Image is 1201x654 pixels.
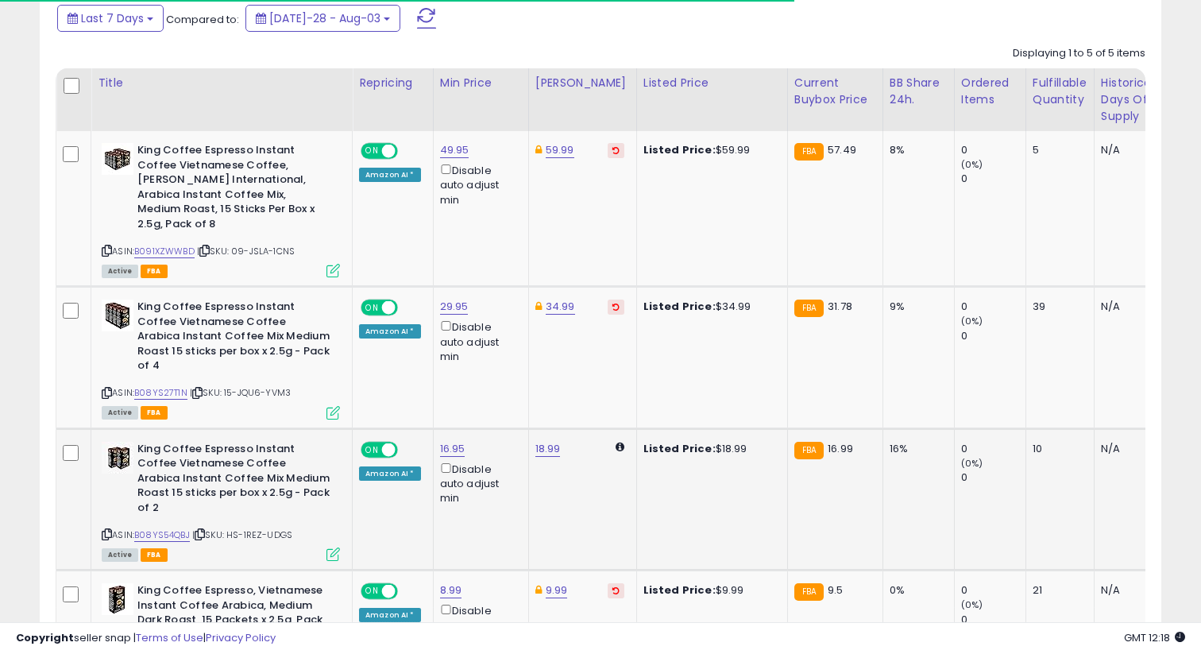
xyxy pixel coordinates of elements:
a: Privacy Policy [206,630,276,645]
span: [DATE]-28 - Aug-03 [269,10,380,26]
span: OFF [396,443,421,456]
small: (0%) [961,598,983,611]
a: 18.99 [535,441,561,457]
div: 0 [961,583,1025,598]
div: Disable auto adjust min [440,161,516,207]
button: [DATE]-28 - Aug-03 [245,5,400,32]
div: ASIN: [102,300,340,417]
small: (0%) [961,457,983,470]
div: 9% [890,300,942,314]
a: B08YS27T1N [134,386,187,400]
b: Listed Price: [643,142,716,157]
div: Title [98,75,346,91]
small: FBA [794,143,824,161]
div: 0 [961,470,1025,485]
span: 9.5 [828,582,843,598]
a: 59.99 [546,142,574,158]
span: 2025-08-11 12:18 GMT [1124,630,1185,645]
div: seller snap | | [16,631,276,646]
small: (0%) [961,315,983,327]
div: Min Price [440,75,522,91]
div: 16% [890,442,942,456]
div: Historical Days Of Supply [1101,75,1159,125]
div: Displaying 1 to 5 of 5 items [1013,46,1145,61]
a: 49.95 [440,142,469,158]
small: FBA [794,300,824,317]
span: ON [362,145,382,158]
div: Amazon AI * [359,324,421,339]
div: 0 [961,172,1025,186]
div: Listed Price [643,75,781,91]
a: 34.99 [546,299,575,315]
div: N/A [1101,300,1153,314]
strong: Copyright [16,630,74,645]
span: ON [362,443,382,456]
small: FBA [794,583,824,601]
div: ASIN: [102,442,340,559]
div: Disable auto adjust min [440,460,516,506]
div: Ordered Items [961,75,1019,108]
span: | SKU: 15-JQU6-YVM3 [190,386,291,399]
div: 10 [1033,442,1082,456]
span: FBA [141,265,168,278]
a: 29.95 [440,299,469,315]
div: N/A [1101,143,1153,157]
div: BB Share 24h. [890,75,948,108]
span: OFF [396,145,421,158]
img: 51Hq9em0p8L._SL40_.jpg [102,143,133,175]
div: Current Buybox Price [794,75,876,108]
img: 51BU+bEg1KL._SL40_.jpg [102,583,133,615]
small: FBA [794,442,824,459]
span: All listings currently available for purchase on Amazon [102,265,138,278]
span: OFF [396,585,421,598]
span: FBA [141,406,168,420]
div: 0 [961,143,1025,157]
a: 16.95 [440,441,465,457]
a: 9.99 [546,582,568,598]
span: ON [362,585,382,598]
div: Fulfillable Quantity [1033,75,1087,108]
div: Disable auto adjust min [440,318,516,364]
div: $34.99 [643,300,775,314]
b: King Coffee Espresso Instant Coffee Vietnamese Coffee Arabica Instant Coffee Mix Medium Roast 15 ... [137,300,330,377]
a: B08YS54QBJ [134,528,190,542]
span: FBA [141,548,168,562]
b: King Coffee Espresso Instant Coffee Vietnamese Coffee, [PERSON_NAME] International, Arabica Insta... [137,143,330,235]
div: 0 [961,329,1025,343]
a: 8.99 [440,582,462,598]
small: (0%) [961,158,983,171]
span: Compared to: [166,12,239,27]
div: 8% [890,143,942,157]
a: Terms of Use [136,630,203,645]
span: 31.78 [828,299,852,314]
div: 0 [961,300,1025,314]
b: Listed Price: [643,582,716,598]
div: $59.99 [643,143,775,157]
div: Repricing [359,75,427,91]
span: | SKU: 09-JSLA-1CNS [197,245,295,257]
b: Listed Price: [643,299,716,314]
span: Last 7 Days [81,10,144,26]
span: All listings currently available for purchase on Amazon [102,548,138,562]
span: 57.49 [828,142,856,157]
button: Last 7 Days [57,5,164,32]
b: Listed Price: [643,441,716,456]
div: Amazon AI * [359,168,421,182]
div: $9.99 [643,583,775,598]
div: 5 [1033,143,1082,157]
div: [PERSON_NAME] [535,75,630,91]
a: B091XZWWBD [134,245,195,258]
span: 16.99 [828,441,853,456]
b: King Coffee Espresso Instant Coffee Vietnamese Coffee Arabica Instant Coffee Mix Medium Roast 15 ... [137,442,330,520]
div: Amazon AI * [359,466,421,481]
div: N/A [1101,442,1153,456]
span: ON [362,301,382,315]
b: King Coffee Espresso, Vietnamese Instant Coffee Arabica, Medium Dark Roast, 15 Packets x 2.5g, Pa... [137,583,330,646]
div: 0 [961,442,1025,456]
span: All listings currently available for purchase on Amazon [102,406,138,420]
div: Disable auto adjust min [440,602,516,648]
img: 51bngvD1ueL._SL40_.jpg [102,442,133,474]
div: 21 [1033,583,1082,598]
img: 511J3vpqfBL._SL40_.jpg [102,300,133,331]
div: ASIN: [102,143,340,276]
